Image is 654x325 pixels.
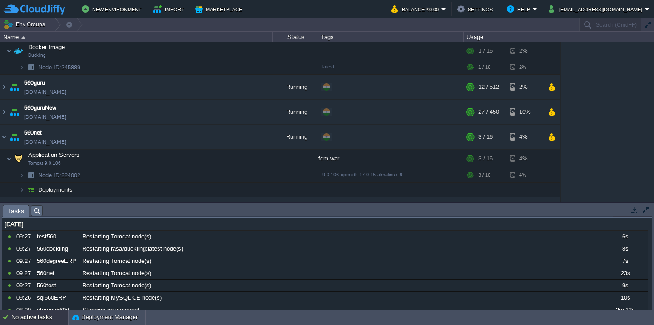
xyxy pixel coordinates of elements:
[19,183,25,197] img: AMDAwAAAACH5BAEAAAAALAAAAAABAAEAAAICRAEAOw==
[273,75,318,99] div: Running
[549,4,645,15] button: [EMAIL_ADDRESS][DOMAIN_NAME]
[0,197,8,222] img: AMDAwAAAACH5BAEAAAAALAAAAAABAAEAAAICRAEAOw==
[322,64,334,69] span: latest
[16,231,34,243] div: 09:27
[72,313,138,322] button: Deployment Manager
[19,168,25,182] img: AMDAwAAAACH5BAEAAAAALAAAAAABAAEAAAICRAEAOw==
[16,280,34,291] div: 09:27
[37,186,74,194] span: Deployments
[35,280,79,291] div: 560test
[603,280,647,291] div: 9s
[273,32,318,42] div: Status
[603,267,647,279] div: 23s
[38,172,61,179] span: Node ID:
[195,4,245,15] button: Marketplace
[27,151,81,159] span: Application Servers
[3,4,65,15] img: CloudJiffy
[507,4,533,15] button: Help
[6,42,12,60] img: AMDAwAAAACH5BAEAAAAALAAAAAABAAEAAAICRAEAOw==
[1,32,272,42] div: Name
[37,63,82,71] a: Node ID:245889
[478,197,499,222] div: 23 / 460
[25,183,37,197] img: AMDAwAAAACH5BAEAAAAALAAAAAABAAEAAAICRAEAOw==
[478,168,490,182] div: 3 / 16
[478,125,493,149] div: 3 / 16
[28,160,61,166] span: Tomcat 9.0.106
[35,231,79,243] div: test560
[27,44,66,50] a: Docker ImageDuckling
[464,32,560,42] div: Usage
[603,243,647,255] div: 8s
[0,75,8,99] img: AMDAwAAAACH5BAEAAAAALAAAAAABAAEAAAICRAEAOw==
[35,267,79,279] div: 560net
[478,42,493,60] div: 1 / 16
[603,231,647,243] div: 6s
[25,60,37,74] img: AMDAwAAAACH5BAEAAAAALAAAAAABAAEAAAICRAEAOw==
[82,281,151,290] span: Restarting Tomcat node(s)
[510,150,540,168] div: 4%
[478,150,493,168] div: 3 / 16
[8,125,21,149] img: AMDAwAAAACH5BAEAAAAALAAAAAABAAEAAAICRAEAOw==
[273,125,318,149] div: Running
[318,150,464,168] div: fcm.war
[16,243,34,255] div: 09:27
[510,197,540,222] div: 1%
[391,4,441,15] button: Balance ₹0.00
[16,267,34,279] div: 09:27
[6,150,12,168] img: AMDAwAAAACH5BAEAAAAALAAAAAABAAEAAAICRAEAOw==
[3,18,48,31] button: Env Groups
[27,43,66,51] span: Docker Image
[16,304,34,316] div: 08:00
[82,233,151,241] span: Restarting Tomcat node(s)
[82,306,139,314] span: Stopping environment
[82,269,151,277] span: Restarting Tomcat node(s)
[21,36,25,39] img: AMDAwAAAACH5BAEAAAAALAAAAAABAAEAAAICRAEAOw==
[322,172,402,177] span: 9.0.106-openjdk-17.0.15-almalinux-9
[35,292,79,304] div: sql560ERP
[82,257,151,265] span: Restarting Tomcat node(s)
[153,4,187,15] button: Import
[478,100,499,124] div: 27 / 450
[24,201,60,210] a: 560onlinecom
[37,171,82,179] a: Node ID:224002
[24,78,45,87] a: 560guru
[510,60,540,74] div: 2%
[37,63,82,71] span: 245889
[603,255,647,267] div: 7s
[37,171,82,179] span: 224002
[35,304,79,316] div: storage560degree
[38,64,61,71] span: Node ID:
[8,197,21,222] img: AMDAwAAAACH5BAEAAAAALAAAAAABAAEAAAICRAEAOw==
[12,42,25,60] img: AMDAwAAAACH5BAEAAAAALAAAAAABAAEAAAICRAEAOw==
[273,197,318,222] div: Running
[510,100,540,124] div: 10%
[24,87,66,97] a: [DOMAIN_NAME]
[24,137,66,146] a: [DOMAIN_NAME]
[27,151,81,158] a: Application ServersTomcat 9.0.106
[24,128,42,137] a: 560net
[11,310,68,325] div: No active tasks
[24,112,66,121] a: [DOMAIN_NAME]
[24,103,56,112] span: 560guruNew
[35,243,79,255] div: 560dockling
[82,245,183,253] span: Restarting rasa/duckling:latest node(s)
[319,32,463,42] div: Tags
[25,168,37,182] img: AMDAwAAAACH5BAEAAAAALAAAAAABAAEAAAICRAEAOw==
[16,292,34,304] div: 09:26
[478,75,499,99] div: 12 / 512
[28,53,46,58] span: Duckling
[478,60,490,74] div: 1 / 16
[603,292,647,304] div: 10s
[8,75,21,99] img: AMDAwAAAACH5BAEAAAAALAAAAAABAAEAAAICRAEAOw==
[457,4,495,15] button: Settings
[603,304,647,316] div: 3m 13s
[8,100,21,124] img: AMDAwAAAACH5BAEAAAAALAAAAAABAAEAAAICRAEAOw==
[35,255,79,267] div: 560degreeERP
[510,42,540,60] div: 2%
[510,168,540,182] div: 4%
[82,4,144,15] button: New Environment
[19,60,25,74] img: AMDAwAAAACH5BAEAAAAALAAAAAABAAEAAAICRAEAOw==
[8,205,24,217] span: Tasks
